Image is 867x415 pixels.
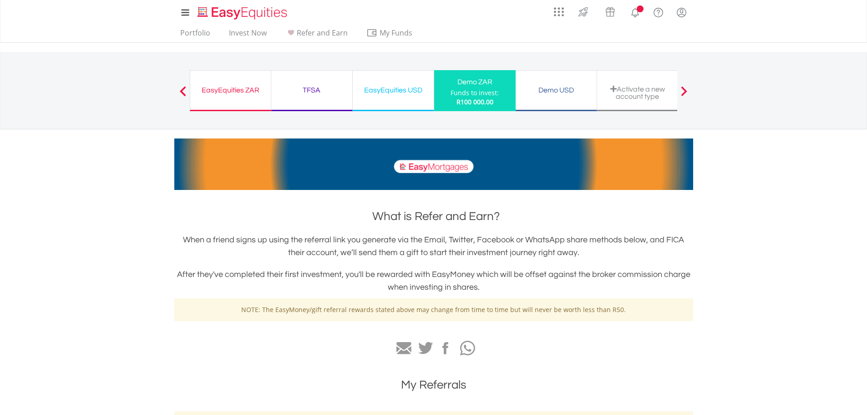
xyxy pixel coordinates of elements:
[603,5,618,19] img: vouchers-v2.svg
[181,305,686,314] p: NOTE: The EasyMoney/gift referral rewards stated above may change from time to time but will neve...
[358,84,428,97] div: EasyEquities USD
[372,210,500,222] span: What is Refer and Earn?
[297,28,348,38] span: Refer and Earn
[576,5,591,19] img: thrive-v2.svg
[624,2,647,20] a: Notifications
[440,76,510,88] div: Demo ZAR
[366,27,426,39] span: My Funds
[603,85,673,100] div: Activate a new account type
[174,138,693,190] img: EasyMortage Promotion Banner
[174,234,693,259] h3: When a friend signs up using the referral link you generate via the Email, Twitter, Facebook or W...
[225,28,270,42] a: Invest Now
[277,84,347,97] div: TFSA
[521,84,591,97] div: Demo USD
[196,84,265,97] div: EasyEquities ZAR
[548,2,570,17] a: AppsGrid
[456,97,493,106] span: R100 000.00
[177,28,214,42] a: Portfolio
[174,268,693,294] h3: After they've completed their first investment, you'll be rewarded with EasyMoney which will be o...
[451,88,499,97] div: Funds to invest:
[670,2,693,22] a: My Profile
[196,5,291,20] img: EasyEquities_Logo.png
[194,2,291,20] a: Home page
[597,2,624,19] a: Vouchers
[282,28,351,42] a: Refer and Earn
[647,2,670,20] a: FAQ's and Support
[174,377,693,393] h1: My Referrals
[554,7,564,17] img: grid-menu-icon.svg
